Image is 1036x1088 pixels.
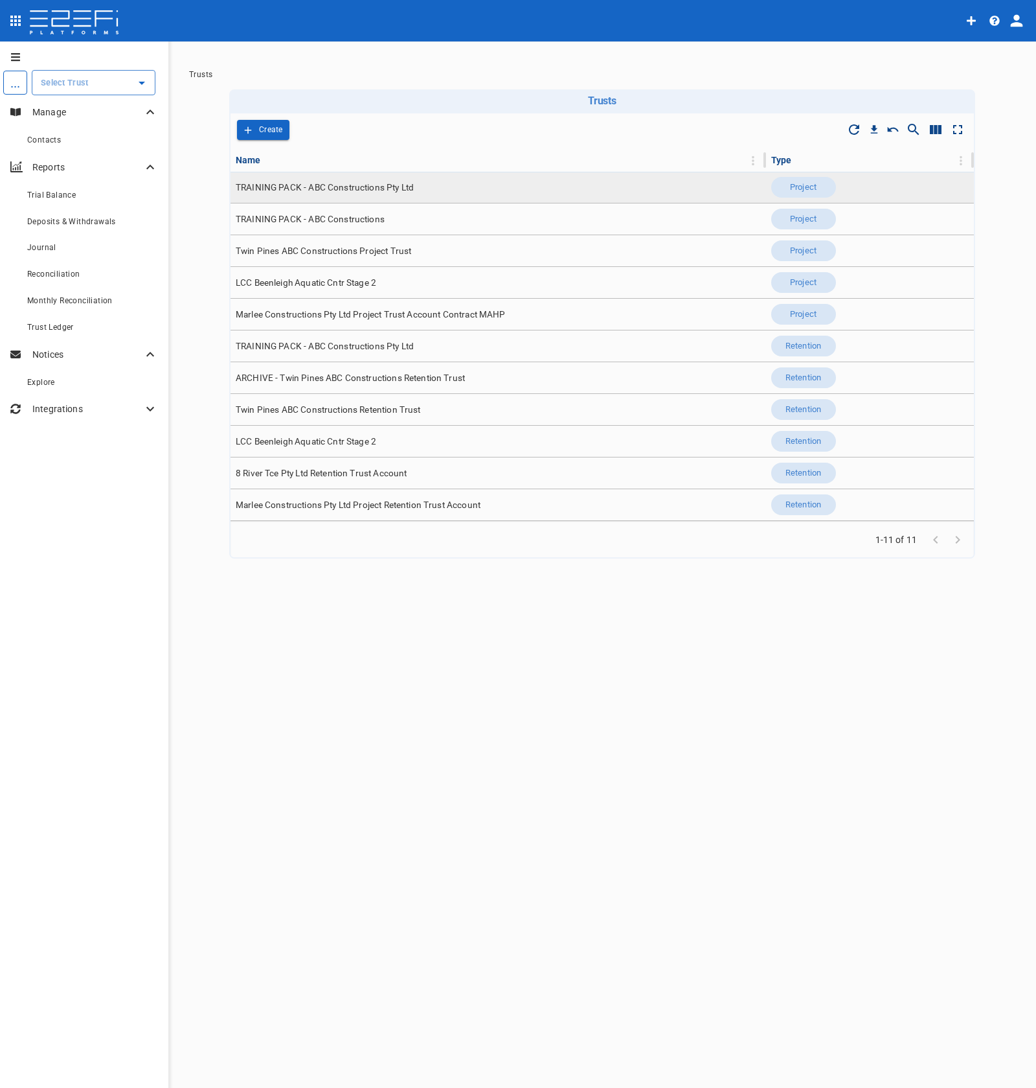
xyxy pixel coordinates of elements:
[778,435,829,448] span: Retention
[3,71,27,95] div: ...
[771,152,792,168] div: Type
[236,499,480,511] span: Marlee Constructions Pty Ltd Project Retention Trust Account
[32,402,142,415] p: Integrations
[865,121,883,139] button: Download CSV
[903,119,925,141] button: Show/Hide search
[883,120,903,139] button: Reset Sorting
[27,378,55,387] span: Explore
[259,122,283,137] p: Create
[236,308,506,321] span: Marlee Constructions Pty Ltd Project Trust Account Contract MAHP
[925,119,947,141] button: Show/Hide columns
[32,161,142,174] p: Reports
[782,245,824,257] span: Project
[27,323,74,332] span: Trust Ledger
[236,340,414,353] span: TRAINING PACK - ABC Constructions Pty Ltd
[32,348,142,361] p: Notices
[32,106,142,119] p: Manage
[951,150,971,171] button: Column Actions
[27,135,61,145] span: Contacts
[236,245,411,257] span: Twin Pines ABC Constructions Project Trust
[782,181,824,194] span: Project
[236,277,376,289] span: LCC Beenleigh Aquatic Cntr Stage 2
[236,152,261,168] div: Name
[189,70,1015,79] nav: breadcrumb
[133,74,151,92] button: Open
[782,213,824,226] span: Project
[27,296,113,305] span: Monthly Reconciliation
[236,404,421,416] span: Twin Pines ABC Constructions Retention Trust
[875,533,918,546] span: 1-11 of 11
[236,213,385,226] span: TRAINING PACK - ABC Constructions
[782,277,824,289] span: Project
[27,217,116,226] span: Deposits & Withdrawals
[236,181,414,194] span: TRAINING PACK - ABC Constructions Pty Ltd
[236,372,465,384] span: ARCHIVE - Twin Pines ABC Constructions Retention Trust
[778,499,829,511] span: Retention
[189,70,212,79] a: Trusts
[778,404,829,416] span: Retention
[778,340,829,353] span: Retention
[234,95,970,107] h6: Trusts
[38,76,130,89] input: Select Trust
[843,119,865,141] span: Refresh Data
[947,119,969,141] button: Toggle full screen
[782,308,824,321] span: Project
[236,435,376,448] span: LCC Beenleigh Aquatic Cntr Stage 2
[27,270,80,279] span: Reconciliation
[27,191,76,200] span: Trial Balance
[237,120,289,140] span: Add Trust
[925,533,947,546] span: Go to previous page
[27,243,56,252] span: Journal
[947,533,969,546] span: Go to next page
[778,372,829,384] span: Retention
[237,120,289,140] button: Create
[236,467,407,480] span: 8 River Tce Pty Ltd Retention Trust Account
[743,150,763,171] button: Column Actions
[778,467,829,480] span: Retention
